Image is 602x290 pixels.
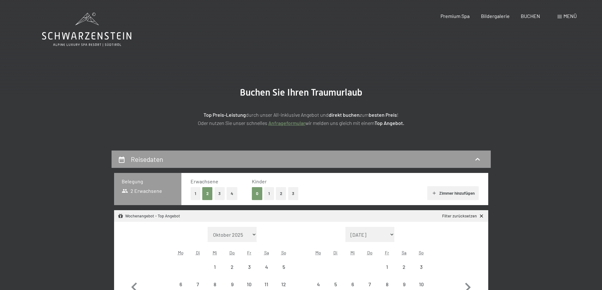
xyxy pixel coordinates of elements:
button: 3 [288,187,299,200]
div: 3 [241,264,257,280]
abbr: Montag [178,250,184,255]
span: Kinder [252,178,267,184]
strong: besten Preis [369,112,397,118]
abbr: Freitag [247,250,251,255]
button: 0 [252,187,262,200]
button: 1 [191,187,200,200]
span: Buchen Sie Ihren Traumurlaub [240,87,362,98]
abbr: Sonntag [419,250,424,255]
div: 4 [258,264,274,280]
abbr: Freitag [385,250,389,255]
strong: Top Angebot. [374,120,404,126]
a: Bildergalerie [481,13,510,19]
strong: Top Preis-Leistung [204,112,246,118]
span: Erwachsene [191,178,218,184]
div: 5 [276,264,291,280]
div: Fri Apr 03 2026 [241,258,258,275]
div: Sat May 02 2026 [396,258,413,275]
button: 1 [264,187,274,200]
div: 2 [224,264,240,280]
span: 2 Erwachsene [122,187,162,194]
abbr: Sonntag [281,250,286,255]
abbr: Donnerstag [367,250,373,255]
button: 3 [215,187,225,200]
div: Sun May 03 2026 [413,258,430,275]
div: Anreise nicht möglich [413,258,430,275]
div: Wochenangebot - Top Angebot [118,213,180,219]
abbr: Dienstag [196,250,200,255]
div: Anreise nicht möglich [224,258,241,275]
div: Sun Apr 05 2026 [275,258,292,275]
div: Wed Apr 01 2026 [206,258,223,275]
div: Anreise nicht möglich [378,258,395,275]
abbr: Mittwoch [213,250,217,255]
div: Anreise nicht möglich [275,258,292,275]
div: 1 [207,264,223,280]
div: Thu Apr 02 2026 [224,258,241,275]
div: Fri May 01 2026 [378,258,395,275]
button: 2 [276,187,286,200]
a: BUCHEN [521,13,540,19]
abbr: Donnerstag [229,250,235,255]
div: 2 [396,264,412,280]
h2: Reisedaten [131,155,163,163]
button: Zimmer hinzufügen [427,186,479,200]
abbr: Samstag [264,250,269,255]
div: Anreise nicht möglich [396,258,413,275]
div: 1 [379,264,395,280]
div: 3 [413,264,429,280]
button: 4 [227,187,237,200]
abbr: Mittwoch [350,250,355,255]
h3: Belegung [122,178,174,185]
strong: direkt buchen [329,112,360,118]
div: Anreise nicht möglich [258,258,275,275]
span: Menü [563,13,577,19]
p: durch unser All-inklusive Angebot und zum ! Oder nutzen Sie unser schnelles wir melden uns gleich... [143,111,459,127]
a: Filter zurücksetzen [442,213,484,219]
div: Anreise nicht möglich [206,258,223,275]
a: Premium Spa [441,13,470,19]
button: 2 [202,187,213,200]
abbr: Montag [315,250,321,255]
div: Anreise nicht möglich [241,258,258,275]
svg: Angebot/Paket [118,213,123,219]
div: Sat Apr 04 2026 [258,258,275,275]
abbr: Samstag [402,250,406,255]
abbr: Dienstag [333,250,337,255]
a: Anfrageformular [268,120,305,126]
